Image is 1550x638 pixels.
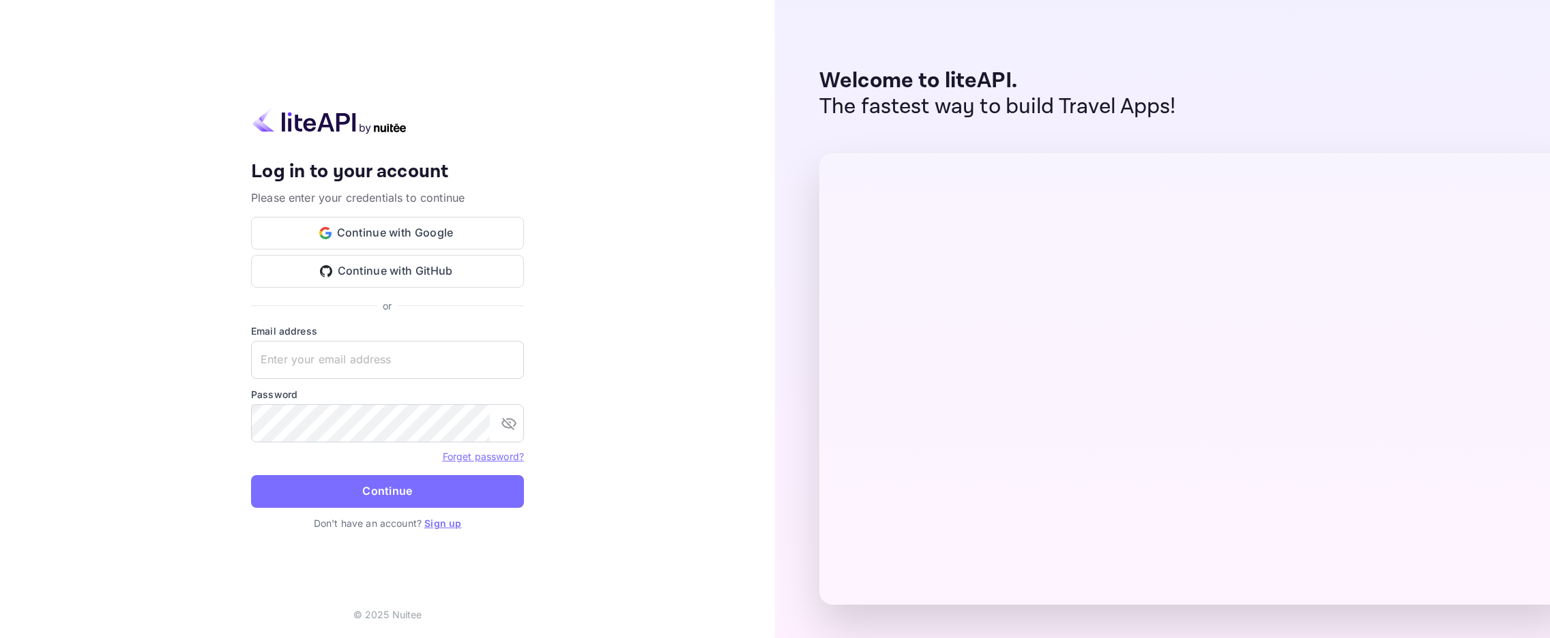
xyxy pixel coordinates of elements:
p: or [383,299,392,313]
p: Please enter your credentials to continue [251,189,524,206]
p: © 2025 Nuitee [353,607,422,622]
a: Forget password? [443,449,524,463]
button: Continue [251,475,524,508]
a: Sign up [424,517,461,529]
label: Password [251,387,524,401]
button: Continue with Google [251,217,524,249]
button: Continue with GitHub [251,255,524,288]
img: liteapi [251,108,408,134]
button: toggle password visibility [495,410,523,437]
input: Enter your email address [251,341,524,379]
p: Welcome to liteAPI. [819,68,1176,94]
a: Forget password? [443,451,524,462]
label: Email address [251,324,524,338]
p: The fastest way to build Travel Apps! [819,94,1176,120]
p: Don't have an account? [251,516,524,530]
h4: Log in to your account [251,160,524,184]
